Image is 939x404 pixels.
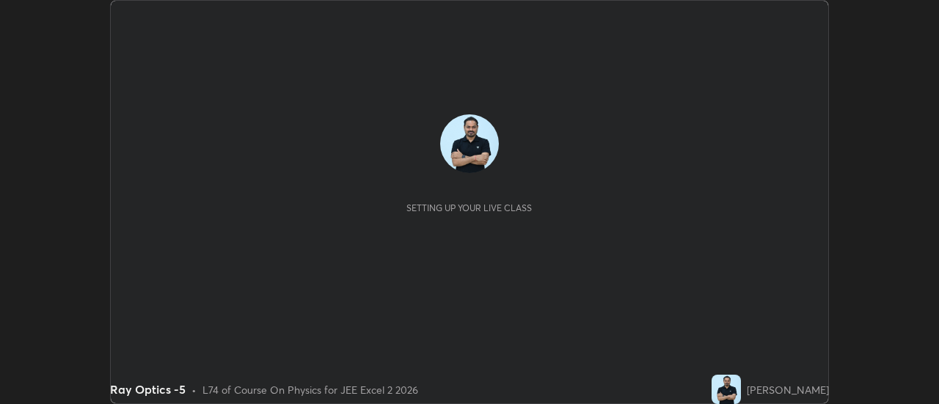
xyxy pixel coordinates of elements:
div: [PERSON_NAME] [747,382,829,397]
img: 0aa4a9aead7a489ea7c77bce355376cd.jpg [440,114,499,173]
div: • [191,382,197,397]
div: Setting up your live class [406,202,532,213]
div: Ray Optics -5 [110,381,186,398]
div: L74 of Course On Physics for JEE Excel 2 2026 [202,382,418,397]
img: 0aa4a9aead7a489ea7c77bce355376cd.jpg [712,375,741,404]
